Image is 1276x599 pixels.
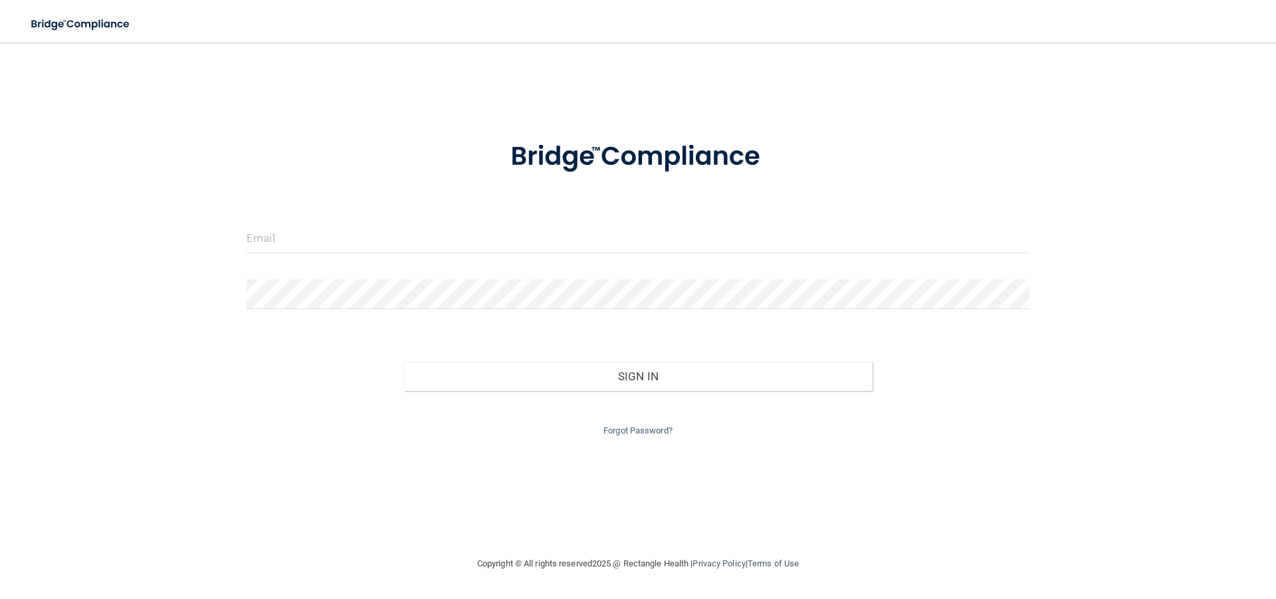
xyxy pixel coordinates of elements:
[395,542,881,585] div: Copyright © All rights reserved 2025 @ Rectangle Health | |
[403,362,873,391] button: Sign In
[483,122,793,191] img: bridge_compliance_login_screen.278c3ca4.svg
[603,425,673,435] a: Forgot Password?
[748,558,799,568] a: Terms of Use
[247,223,1029,253] input: Email
[692,558,745,568] a: Privacy Policy
[20,11,142,38] img: bridge_compliance_login_screen.278c3ca4.svg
